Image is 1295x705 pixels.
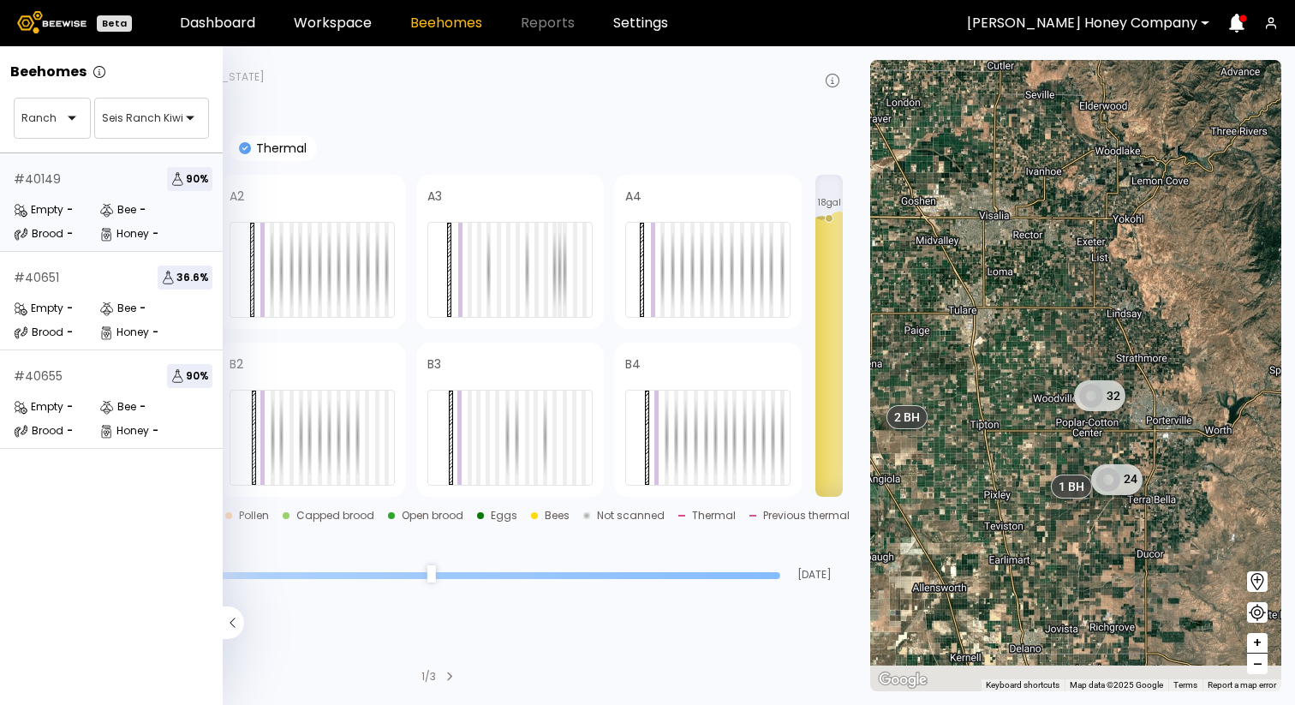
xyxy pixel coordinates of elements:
[17,11,87,33] img: Beewise logo
[427,358,441,370] h4: B3
[99,398,136,415] div: Bee
[14,324,63,341] div: Brood
[67,426,73,436] div: -
[152,327,158,338] div: -
[1074,380,1125,411] div: 32
[14,398,63,415] div: Empty
[986,679,1059,691] button: Keyboard shortcuts
[1247,654,1268,674] button: –
[14,225,63,242] div: Brood
[14,173,61,185] div: # 40149
[167,364,212,388] span: 90 %
[230,358,243,370] h4: B2
[491,511,517,521] div: Eggs
[692,511,736,521] div: Thermal
[410,16,482,30] a: Beehomes
[99,300,136,317] div: Bee
[140,205,146,215] div: -
[67,303,73,314] div: -
[97,15,132,32] div: Beta
[521,16,575,30] span: Reports
[545,511,570,521] div: Bees
[14,300,63,317] div: Empty
[625,190,642,202] h4: A4
[1208,680,1276,690] a: Report a map error
[67,327,73,338] div: -
[421,669,436,684] div: 1 / 3
[239,511,269,521] div: Pollen
[613,16,668,30] a: Settings
[99,422,149,439] div: Honey
[1247,633,1268,654] button: +
[894,409,920,425] span: 2 BH
[14,422,63,439] div: Brood
[14,201,63,218] div: Empty
[787,570,843,580] span: [DATE]
[140,303,146,314] div: -
[67,402,73,412] div: -
[152,426,158,436] div: -
[1253,654,1262,675] span: –
[99,324,149,341] div: Honey
[763,511,850,521] div: Previous thermal
[99,201,136,218] div: Bee
[874,669,931,691] a: Open this area in Google Maps (opens a new window)
[1091,463,1143,494] div: 24
[296,511,374,521] div: Capped brood
[140,402,146,412] div: -
[1173,680,1197,690] a: Terms (opens in new tab)
[597,511,665,521] div: Not scanned
[99,225,149,242] div: Honey
[14,272,59,284] div: # 40651
[874,669,931,691] img: Google
[294,16,372,30] a: Workspace
[167,167,212,191] span: 90 %
[180,16,255,30] a: Dashboard
[10,65,87,79] p: Beehomes
[14,370,63,382] div: # 40655
[402,511,463,521] div: Open brood
[158,266,212,290] span: 36.6 %
[67,229,73,239] div: -
[1070,680,1163,690] span: Map data ©2025 Google
[67,205,73,215] div: -
[1252,632,1262,654] span: +
[152,229,158,239] div: -
[1059,479,1084,494] span: 1 BH
[230,190,244,202] h4: A2
[427,190,442,202] h4: A3
[251,142,307,154] p: Thermal
[818,199,841,207] span: 18 gal
[625,358,641,370] h4: B4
